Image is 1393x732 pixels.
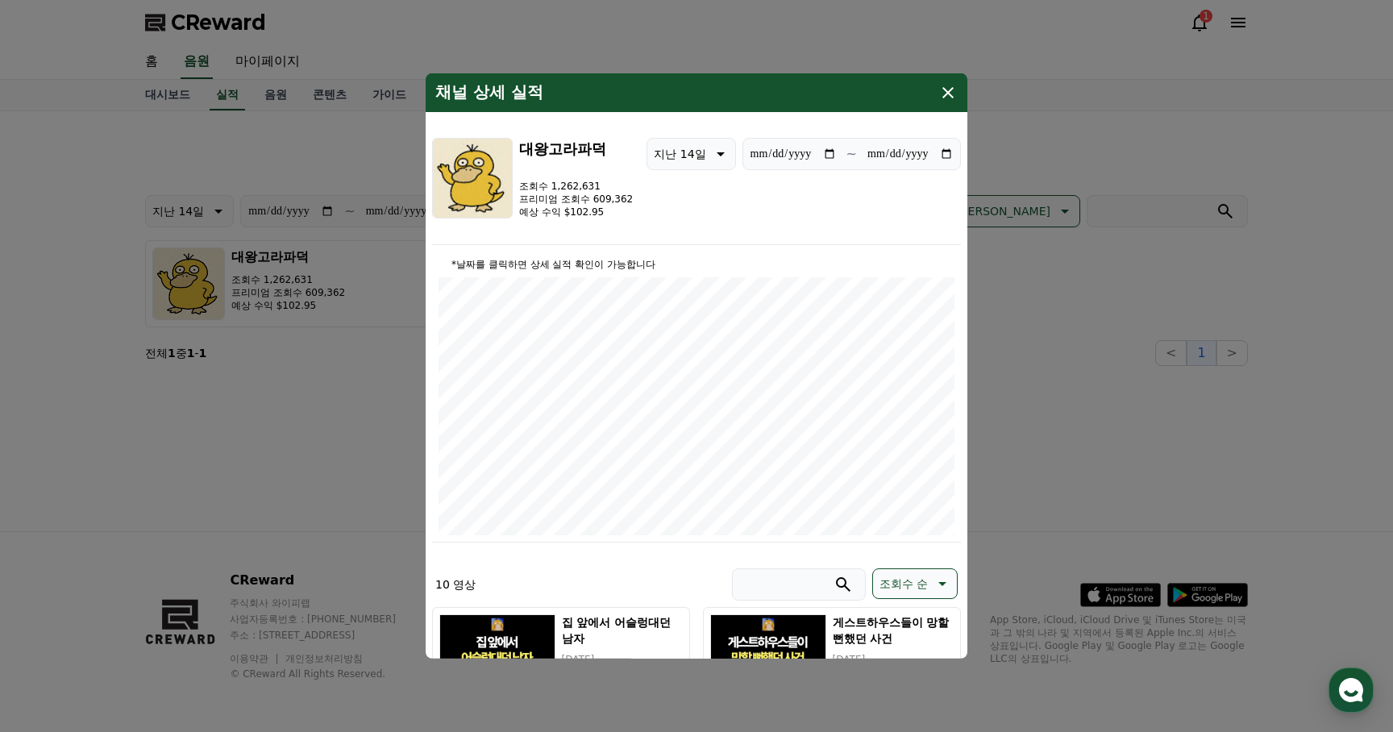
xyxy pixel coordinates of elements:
p: ~ [846,144,857,164]
a: 대화 [106,511,208,551]
p: 조회수 순 [879,572,928,595]
p: [DATE] [833,653,954,666]
h3: 대왕고라파덕 [519,138,633,160]
span: 대화 [148,536,167,549]
span: 홈 [51,535,60,548]
a: 설정 [208,511,310,551]
p: 지난 14일 [654,143,705,165]
button: 지난 14일 [647,138,735,170]
p: 10 영상 [435,576,476,593]
h5: 집 앞에서 어슬렁대던 남자 [562,614,683,647]
p: [DATE] [562,653,683,666]
button: 조회수 순 [872,568,958,599]
span: 설정 [249,535,268,548]
div: modal [426,73,967,659]
p: 프리미엄 조회수 609,362 [519,193,633,206]
p: *날짜를 클릭하면 상세 실적 확인이 가능합니다 [439,258,954,271]
p: 조회수 1,262,631 [519,180,633,193]
h5: 게스트하우스들이 망할 뻔했던 사건 [833,614,954,647]
a: 홈 [5,511,106,551]
img: 대왕고라파덕 [432,138,513,218]
p: 예상 수익 $102.95 [519,206,633,218]
h4: 채널 상세 실적 [435,83,543,102]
